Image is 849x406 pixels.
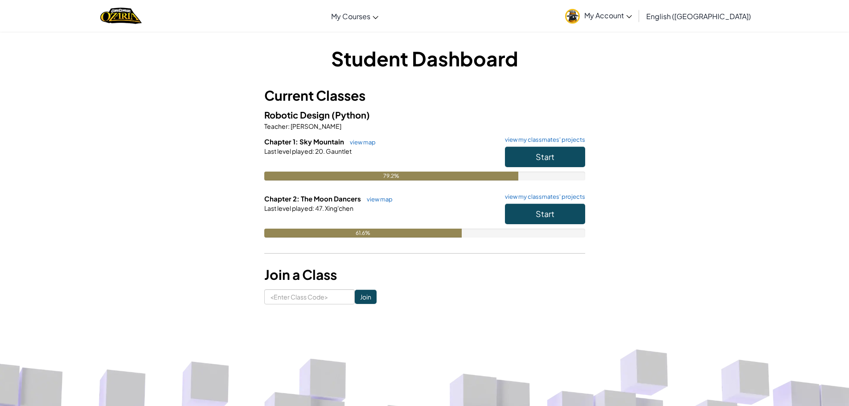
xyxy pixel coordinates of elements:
span: Start [536,209,554,219]
span: : [312,204,314,212]
span: Xing'chen [324,204,353,212]
span: Gauntlet [325,147,352,155]
img: avatar [565,9,580,24]
a: view my classmates' projects [500,137,585,143]
span: Chapter 2: The Moon Dancers [264,194,362,203]
span: English ([GEOGRAPHIC_DATA]) [646,12,751,21]
span: : [288,122,290,130]
span: Robotic Design [264,109,332,120]
div: 79.2% [264,172,518,180]
span: (Python) [332,109,370,120]
span: My Account [584,11,632,20]
a: view map [345,139,376,146]
span: [PERSON_NAME] [290,122,341,130]
a: Ozaria by CodeCombat logo [100,7,142,25]
a: My Account [561,2,636,30]
img: Home [100,7,142,25]
button: Start [505,147,585,167]
a: English ([GEOGRAPHIC_DATA]) [642,4,755,28]
a: My Courses [327,4,383,28]
h3: Join a Class [264,265,585,285]
span: Teacher [264,122,288,130]
input: <Enter Class Code> [264,289,355,304]
span: Last level played [264,204,312,212]
h3: Current Classes [264,86,585,106]
span: Chapter 1: Sky Mountain [264,137,345,146]
span: 20. [314,147,325,155]
h1: Student Dashboard [264,45,585,72]
input: Join [355,290,377,304]
div: 61.6% [264,229,462,238]
span: Last level played [264,147,312,155]
a: view map [362,196,393,203]
a: view my classmates' projects [500,194,585,200]
span: 47. [314,204,324,212]
span: My Courses [331,12,370,21]
span: Start [536,152,554,162]
span: : [312,147,314,155]
button: Start [505,204,585,224]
